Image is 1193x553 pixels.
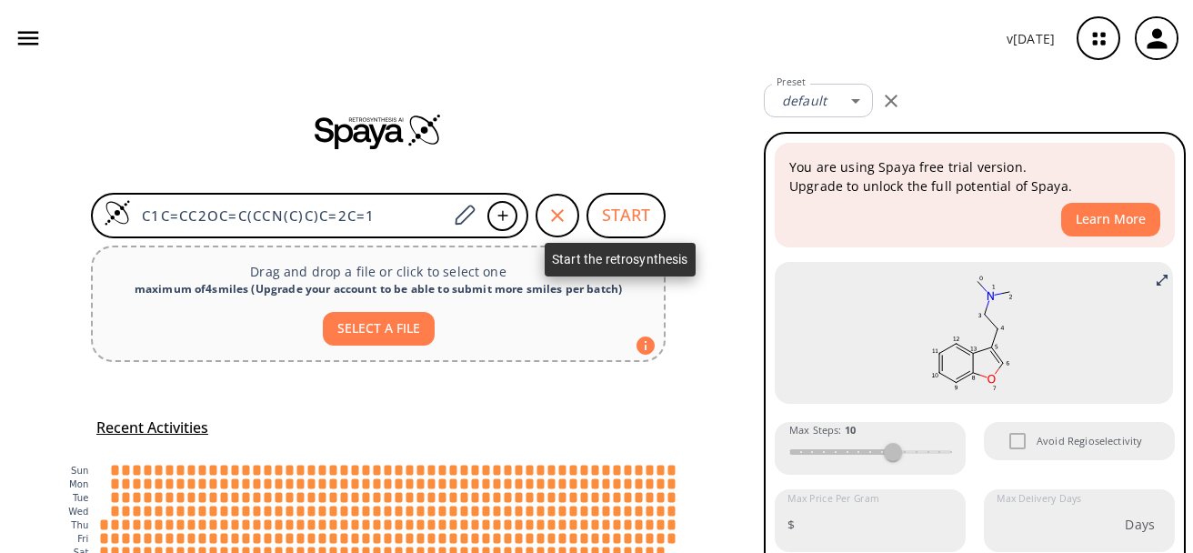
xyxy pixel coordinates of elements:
[1125,515,1155,534] p: Days
[77,534,88,544] text: Fri
[1061,203,1160,236] button: Learn More
[107,262,649,281] p: Drag and drop a file or click to select one
[586,193,666,238] button: START
[789,422,856,438] span: Max Steps :
[315,113,442,149] img: Spaya logo
[1007,29,1055,48] p: v [DATE]
[788,269,1159,397] svg: C1C=CC2OC=C(CCN(C)C)C=2C=1
[131,206,447,225] input: Enter SMILES
[96,418,208,437] h5: Recent Activities
[845,423,856,437] strong: 10
[789,157,1160,196] p: You are using Spaya free trial version. Upgrade to unlock the full potential of Spaya.
[69,479,89,489] text: Mon
[777,75,806,89] label: Preset
[997,492,1081,506] label: Max Delivery Days
[782,92,827,109] em: default
[1037,433,1142,449] span: Avoid Regioselectivity
[70,520,88,530] text: Thu
[107,281,649,297] div: maximum of 4 smiles ( Upgrade your account to be able to submit more smiles per batch )
[323,312,435,346] button: SELECT A FILE
[787,515,795,534] p: $
[545,243,696,276] div: Start the retrosynthesis
[72,493,89,503] text: Tue
[787,492,879,506] label: Max Price Per Gram
[1155,273,1169,287] svg: Full screen
[71,466,88,476] text: Sun
[68,507,88,517] text: Wed
[104,199,131,226] img: Logo Spaya
[89,413,216,443] button: Recent Activities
